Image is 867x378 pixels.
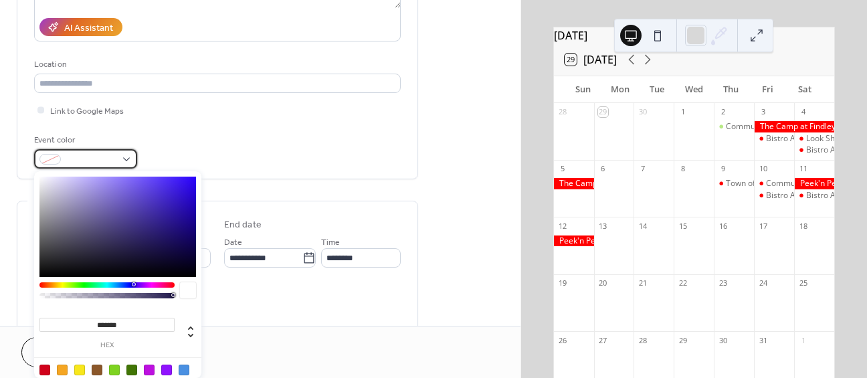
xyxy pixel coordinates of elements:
div: 5 [558,164,568,174]
div: #8B572A [92,365,102,375]
div: Look Short Stands Tall Walk for Understanding Dwarfism - Alexander's [794,133,834,145]
div: Sun [565,76,601,103]
div: Bistro After Dark - DJ Titus Music [754,133,794,145]
div: 1 [678,107,688,117]
div: Town of Mina Regular Board Meeting [726,178,864,189]
button: AI Assistant [39,18,122,36]
div: 28 [638,335,648,345]
div: 26 [558,335,568,345]
div: 14 [638,221,648,231]
div: 24 [758,278,768,288]
div: #D0021B [39,365,50,375]
div: #F5A623 [57,365,68,375]
div: The Camp at Findley - Friends of Findley Fall work weekend. [554,178,594,189]
label: hex [39,342,175,349]
div: [DATE] [554,27,834,43]
div: #9013FE [161,365,172,375]
div: #7ED321 [109,365,120,375]
div: Bistro After Dark Lopaka Rootz Duo [794,145,834,156]
div: The Camp at Findley - Friends of Findley Fall work weekend. [754,121,834,132]
div: 29 [598,107,608,117]
div: 7 [638,164,648,174]
span: Time [321,235,340,250]
div: 12 [558,221,568,231]
div: 31 [758,335,768,345]
div: Event color [34,133,134,147]
div: 1 [798,335,808,345]
div: 30 [718,335,728,345]
div: End date [224,218,262,232]
span: Link to Google Maps [50,104,124,118]
div: Bistro After Dark - Peek'n Peak [754,190,794,201]
div: #417505 [126,365,137,375]
div: 17 [758,221,768,231]
div: #F8E71C [74,365,85,375]
div: 19 [558,278,568,288]
div: 4 [798,107,808,117]
div: Mon [601,76,638,103]
div: 21 [638,278,648,288]
div: Sat [787,76,824,103]
div: 23 [718,278,728,288]
div: 11 [798,164,808,174]
div: 10 [758,164,768,174]
div: 8 [678,164,688,174]
div: 16 [718,221,728,231]
div: Bistro After Dark Peek'n Peak [794,190,834,201]
div: Peek'n Peak Fall Fest [794,178,834,189]
div: Location [34,58,398,72]
div: #4A90E2 [179,365,189,375]
div: Community Connections Bingo [754,178,794,189]
div: Tue [638,76,675,103]
div: 2 [718,107,728,117]
div: Thu [712,76,749,103]
div: 29 [678,335,688,345]
div: 20 [598,278,608,288]
div: 13 [598,221,608,231]
div: Town of Mina Regular Board Meeting [714,178,754,189]
div: 9 [718,164,728,174]
div: 6 [598,164,608,174]
div: 22 [678,278,688,288]
div: 25 [798,278,808,288]
button: Cancel [21,337,104,367]
div: Peek'n Peak Fall Fest [554,235,594,247]
div: 28 [558,107,568,117]
div: Fri [749,76,786,103]
div: 18 [798,221,808,231]
div: Wed [676,76,712,103]
div: 15 [678,221,688,231]
div: 27 [598,335,608,345]
div: Community Connections Meet with Christine Cheronis Health Insurance Counselor [714,121,754,132]
button: 29[DATE] [560,50,621,69]
span: Date [224,235,242,250]
div: 3 [758,107,768,117]
div: AI Assistant [64,21,113,35]
div: 30 [638,107,648,117]
div: #BD10E0 [144,365,155,375]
